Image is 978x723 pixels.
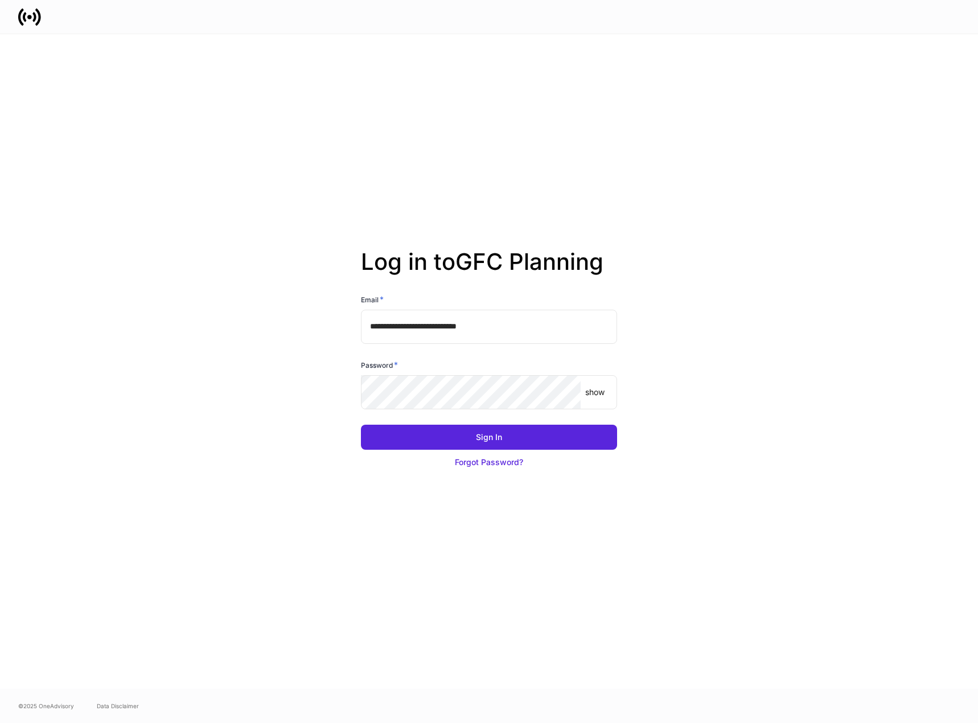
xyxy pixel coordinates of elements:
[97,701,139,710] a: Data Disclaimer
[361,248,617,294] h2: Log in to GFC Planning
[476,432,502,443] div: Sign In
[18,701,74,710] span: © 2025 OneAdvisory
[455,457,523,468] div: Forgot Password?
[361,425,617,450] button: Sign In
[585,387,605,398] p: show
[361,294,384,305] h6: Email
[361,450,617,475] button: Forgot Password?
[361,359,398,371] h6: Password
